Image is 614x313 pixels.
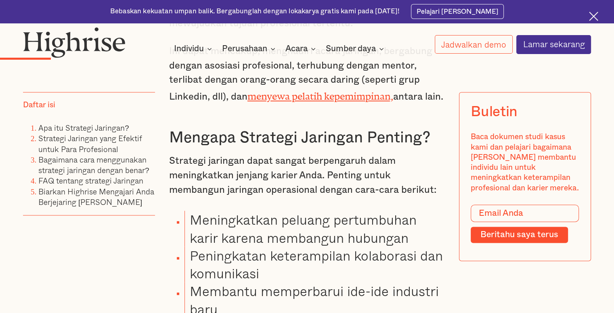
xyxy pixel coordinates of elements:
[326,44,386,54] div: Sumber daya
[471,134,579,192] font: Baca dokumen studi kasus kami dan pelajari bagaimana [PERSON_NAME] membantu individu lain untuk m...
[441,38,506,51] font: Jadwalkan demo
[23,27,126,58] img: Logo gedung tinggi
[23,101,55,109] font: Daftar isi
[110,8,400,15] font: Bebaskan kekuatan umpan balik. Bergabunglah dengan lokakarya gratis kami pada [DATE]!
[38,186,154,208] a: Biarkan Highrise Mengajari Anda Berjejaring [PERSON_NAME]
[471,205,579,243] form: Bentuk Modal
[190,245,443,284] font: Peningkatan keterampilan kolaborasi dan komunikasi
[417,8,499,15] font: Pelajari [PERSON_NAME]
[516,35,591,54] a: Lamar sekarang
[38,133,142,155] a: Strategi Jaringan yang Efektif untuk Para Profesional
[471,105,518,119] font: Buletin
[589,12,598,21] img: Ikon salib
[169,46,432,102] font: Ini dapat mencakup, menghadiri acara jaringan, bergabung dengan asosiasi profesional, terhubung d...
[169,156,436,194] font: Strategi jaringan dapat sangat berpengaruh dalam meningkatkan jenjang karier Anda. Penting untuk ...
[38,154,149,176] a: Bagaimana cara menggunakan strategi jaringan dengan benar?
[174,44,214,54] div: Individu
[169,130,430,145] font: Mengapa Strategi Jaringan Penting?
[285,44,318,54] div: Acara
[326,44,376,53] font: Sumber daya
[222,44,267,53] font: Perusahaan
[471,205,579,222] input: Email Anda
[411,4,504,19] a: Pelajari [PERSON_NAME]
[222,44,278,54] div: Perusahaan
[174,44,204,53] font: Individu
[38,122,129,134] a: Apa itu Strategi Jaringan?
[435,35,513,54] a: Jadwalkan demo
[190,209,417,248] font: Meningkatkan peluang pertumbuhan karir karena membangun hubungan
[247,91,393,97] a: menyewa pelatih kepemimpinan,
[471,227,568,243] input: Beritahu saya terus
[393,92,443,102] font: antara lain.
[523,38,585,50] font: Lamar sekarang
[38,175,143,187] a: FAQ tentang strategi Jaringan
[285,44,308,53] font: Acara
